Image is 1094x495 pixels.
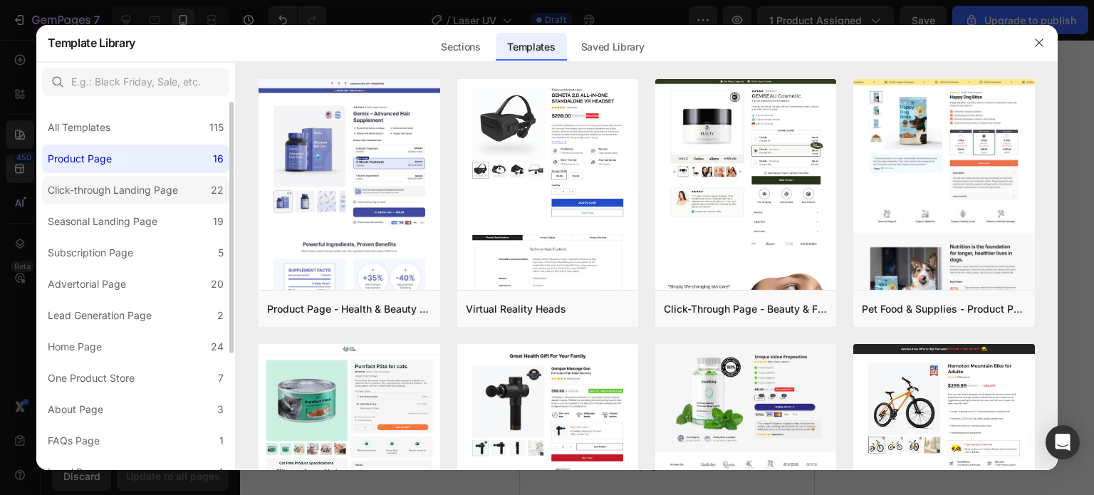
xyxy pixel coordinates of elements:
div: Saved Library [570,33,656,61]
div: Click-through Landing Page [48,182,178,199]
div: 20 [211,276,224,293]
div: Templates [496,33,566,61]
div: Product Page - Health & Beauty - Hair Supplement [267,301,431,318]
div: 115 [209,119,224,136]
div: 3 [217,401,224,418]
div: 22 [211,182,224,199]
strong: 🔥 TRANSPORT GRATUIT la comenzi peste 250 RON! RETURNĂRI SIMPLE! PESTE [DATE] CLIENȚI MULȚUMIȚI! C... [2,44,638,56]
span: Mobile ( 413 px) [85,7,146,21]
div: About Page [48,401,103,418]
div: Open Intercom Messenger [1046,425,1080,459]
div: Click-Through Page - Beauty & Fitness - Cosmetic [664,301,828,318]
div: All Templates [48,119,110,136]
div: Lead Generation Page [48,307,152,324]
div: Pet Food & Supplies - Product Page with Bundle [862,301,1026,318]
div: Virtual Reality Heads [466,301,566,318]
div: 2 [217,307,224,324]
input: E.g.: Black Friday, Sale, etc. [42,68,229,96]
div: 16 [213,150,224,167]
div: FAQs Page [48,432,100,449]
div: 4 [217,464,224,481]
h2: Template Library [48,24,135,61]
div: One Product Store [48,370,135,387]
div: Sections [429,33,491,61]
h2: Mini Călcător SteamZip™ [11,362,283,439]
div: Legal Page [48,464,100,481]
div: 24 [211,338,224,355]
div: 7 [218,370,224,387]
div: 19 [213,213,224,230]
div: Product Page [48,150,112,167]
div: Seasonal Landing Page [48,213,157,230]
div: Subscription Page [48,244,133,261]
div: 5 [218,244,224,261]
div: Home Page [48,338,102,355]
div: 1 [219,432,224,449]
div: Advertorial Page [48,276,126,293]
